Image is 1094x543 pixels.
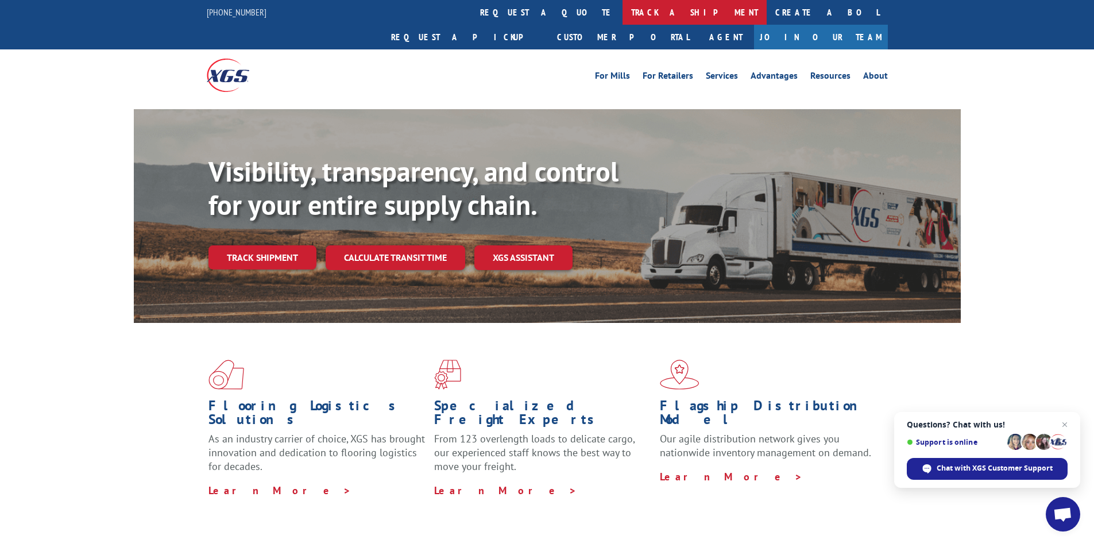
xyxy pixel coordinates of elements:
[434,484,577,497] a: Learn More >
[754,25,888,49] a: Join Our Team
[208,153,618,222] b: Visibility, transparency, and control for your entire supply chain.
[751,71,798,84] a: Advantages
[660,432,871,459] span: Our agile distribution network gives you nationwide inventory management on demand.
[660,360,699,390] img: xgs-icon-flagship-distribution-model-red
[434,399,651,432] h1: Specialized Freight Experts
[474,245,573,270] a: XGS ASSISTANT
[208,432,425,473] span: As an industry carrier of choice, XGS has brought innovation and dedication to flooring logistics...
[907,420,1068,429] span: Questions? Chat with us!
[434,360,461,390] img: xgs-icon-focused-on-flooring-red
[660,399,877,432] h1: Flagship Distribution Model
[382,25,548,49] a: Request a pickup
[434,432,651,483] p: From 123 overlength loads to delicate cargo, our experienced staff knows the best way to move you...
[810,71,851,84] a: Resources
[207,6,266,18] a: [PHONE_NUMBER]
[643,71,693,84] a: For Retailers
[660,470,803,483] a: Learn More >
[208,484,351,497] a: Learn More >
[863,71,888,84] a: About
[937,463,1053,473] span: Chat with XGS Customer Support
[706,71,738,84] a: Services
[698,25,754,49] a: Agent
[1046,497,1080,532] a: Open chat
[208,360,244,390] img: xgs-icon-total-supply-chain-intelligence-red
[595,71,630,84] a: For Mills
[326,245,465,270] a: Calculate transit time
[208,245,316,269] a: Track shipment
[208,399,426,432] h1: Flooring Logistics Solutions
[907,438,1003,446] span: Support is online
[907,458,1068,480] span: Chat with XGS Customer Support
[548,25,698,49] a: Customer Portal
